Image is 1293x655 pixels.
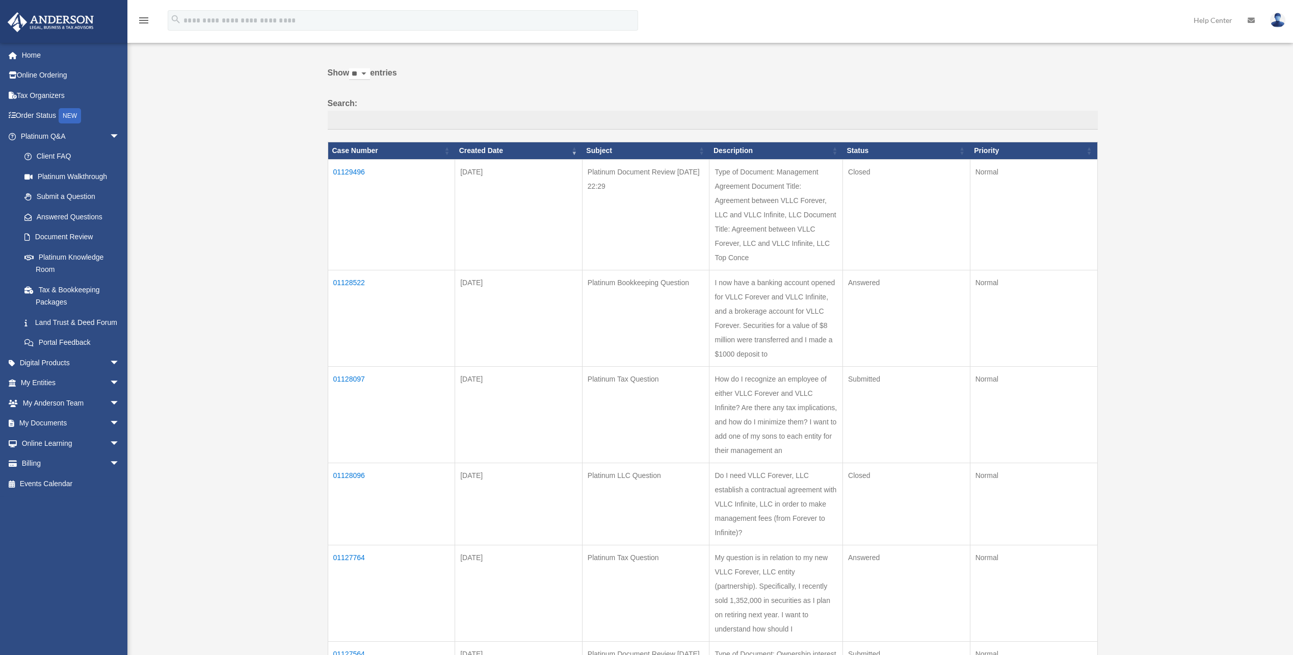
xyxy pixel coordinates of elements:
td: [DATE] [455,160,583,270]
td: 01128096 [328,463,455,545]
td: [DATE] [455,270,583,367]
td: Do I need VLLC Forever, LLC establish a contractual agreement with VLLC Infinite, LLC in order to... [709,463,843,545]
a: Document Review [14,227,130,247]
td: [DATE] [455,367,583,463]
td: Platinum Tax Question [582,367,709,463]
a: Billingarrow_drop_down [7,454,135,474]
td: I now have a banking account opened for VLLC Forever and VLLC Infinite, and a brokerage account f... [709,270,843,367]
th: Created Date: activate to sort column ascending [455,142,583,160]
th: Priority: activate to sort column ascending [970,142,1097,160]
span: arrow_drop_down [110,413,130,434]
img: Anderson Advisors Platinum Portal [5,12,97,32]
td: Normal [970,160,1097,270]
span: arrow_drop_down [110,454,130,474]
a: Platinum Q&Aarrow_drop_down [7,126,130,146]
td: [DATE] [455,463,583,545]
td: Normal [970,545,1097,642]
a: Home [7,45,135,65]
label: Search: [328,96,1098,130]
a: Platinum Knowledge Room [14,247,130,280]
td: Normal [970,367,1097,463]
td: My question is in relation to my new VLLC Forever, LLC entity (partnership). Specifically, I rece... [709,545,843,642]
span: arrow_drop_down [110,393,130,414]
td: Platinum Document Review [DATE] 22:29 [582,160,709,270]
a: Online Ordering [7,65,135,86]
span: arrow_drop_down [110,373,130,394]
td: 01129496 [328,160,455,270]
a: My Documentsarrow_drop_down [7,413,135,434]
td: 01128097 [328,367,455,463]
td: 01127764 [328,545,455,642]
a: Order StatusNEW [7,106,135,127]
a: Tax & Bookkeeping Packages [14,280,130,312]
td: Normal [970,463,1097,545]
td: Answered [843,545,970,642]
th: Case Number: activate to sort column ascending [328,142,455,160]
a: menu [138,18,150,27]
span: arrow_drop_down [110,352,130,373]
td: Platinum LLC Question [582,463,709,545]
img: User Pic [1270,13,1285,28]
td: How do I recognize an employee of either VLLC Forever and VLLC Infinite? Are there any tax implic... [709,367,843,463]
td: Normal [970,270,1097,367]
a: Submit a Question [14,187,130,207]
a: Platinum Walkthrough [14,166,130,187]
td: Platinum Tax Question [582,545,709,642]
select: Showentries [349,68,370,80]
a: Events Calendar [7,473,135,494]
a: Online Learningarrow_drop_down [7,433,135,454]
td: 01128522 [328,270,455,367]
td: Closed [843,463,970,545]
a: Digital Productsarrow_drop_down [7,352,135,373]
th: Status: activate to sort column ascending [843,142,970,160]
a: Answered Questions [14,207,125,227]
input: Search: [328,111,1098,130]
td: Type of Document: Management Agreement Document Title: Agreement between VLLC Forever, LLC and VL... [709,160,843,270]
td: Answered [843,270,970,367]
label: Show entries [328,66,1098,90]
a: Client FAQ [14,146,130,167]
i: search [170,14,181,25]
td: Platinum Bookkeeping Question [582,270,709,367]
a: My Anderson Teamarrow_drop_down [7,393,135,413]
td: Closed [843,160,970,270]
span: arrow_drop_down [110,433,130,454]
th: Description: activate to sort column ascending [709,142,843,160]
a: Tax Organizers [7,85,135,106]
td: [DATE] [455,545,583,642]
div: NEW [59,108,81,123]
a: Land Trust & Deed Forum [14,312,130,333]
span: arrow_drop_down [110,126,130,147]
td: Submitted [843,367,970,463]
a: Portal Feedback [14,333,130,353]
a: My Entitiesarrow_drop_down [7,373,135,393]
th: Subject: activate to sort column ascending [582,142,709,160]
i: menu [138,14,150,27]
